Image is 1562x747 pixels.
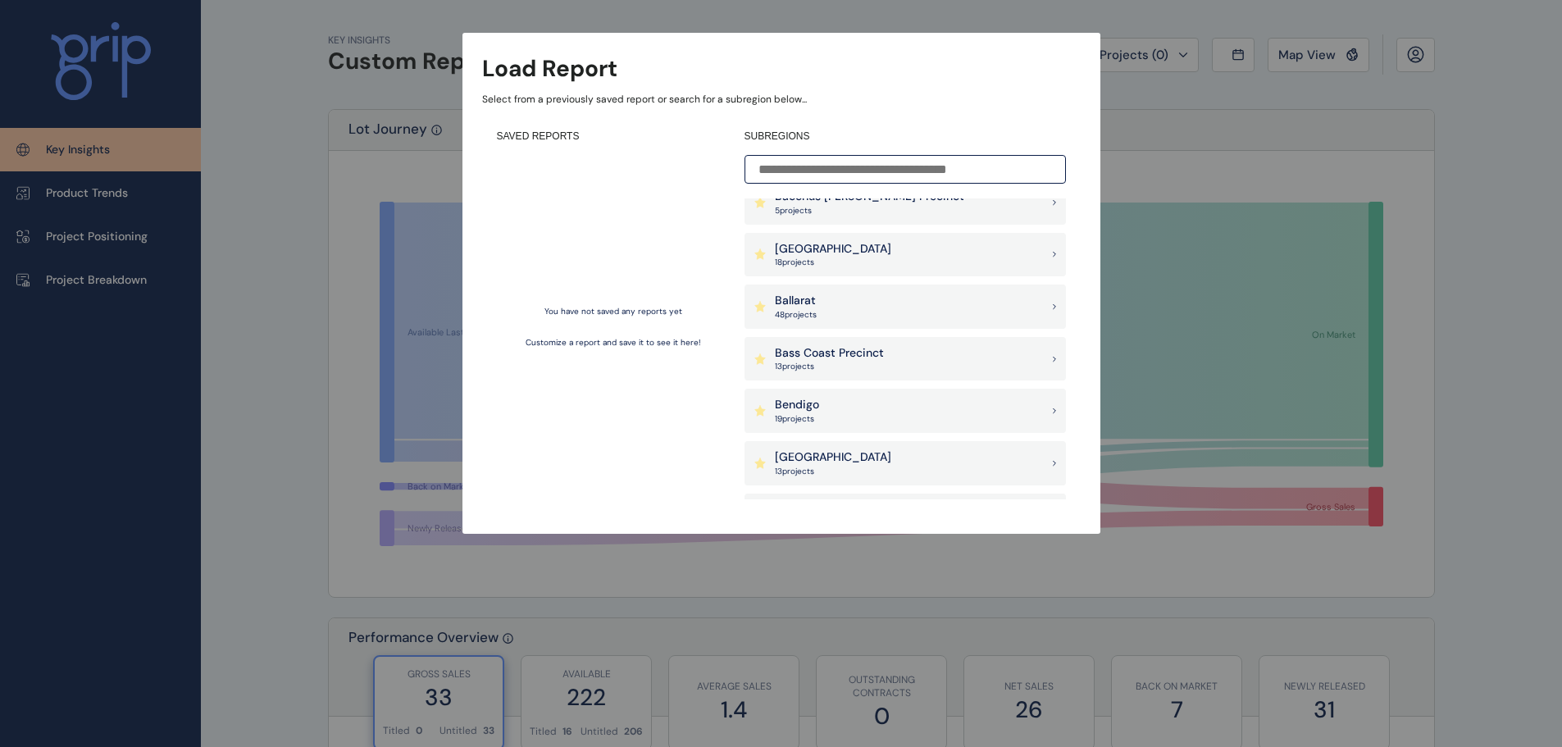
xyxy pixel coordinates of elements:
[775,466,891,477] p: 13 project s
[482,93,1081,107] p: Select from a previously saved report or search for a subregion below...
[775,309,817,321] p: 48 project s
[775,293,817,309] p: Ballarat
[775,449,891,466] p: [GEOGRAPHIC_DATA]
[497,130,730,143] h4: SAVED REPORTS
[775,397,819,413] p: Bendigo
[482,52,617,84] h3: Load Report
[775,205,964,216] p: 5 project s
[775,413,819,425] p: 19 project s
[775,241,891,257] p: [GEOGRAPHIC_DATA]
[775,361,884,372] p: 13 project s
[526,337,701,348] p: Customize a report and save it to see it here!
[775,345,884,362] p: Bass Coast Precinct
[544,306,682,317] p: You have not saved any reports yet
[745,130,1066,143] h4: SUBREGIONS
[775,257,891,268] p: 18 project s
